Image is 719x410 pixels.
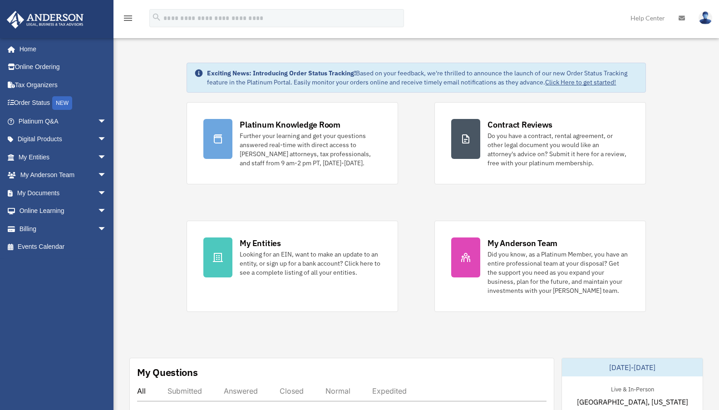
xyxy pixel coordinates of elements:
[434,221,646,312] a: My Anderson Team Did you know, as a Platinum Member, you have an entire professional team at your...
[699,11,712,25] img: User Pic
[123,16,133,24] a: menu
[98,130,116,149] span: arrow_drop_down
[545,78,616,86] a: Click Here to get started!
[6,112,120,130] a: Platinum Q&Aarrow_drop_down
[207,69,638,87] div: Based on your feedback, we're thrilled to announce the launch of our new Order Status Tracking fe...
[98,220,116,238] span: arrow_drop_down
[167,386,202,395] div: Submitted
[187,102,398,184] a: Platinum Knowledge Room Further your learning and get your questions answered real-time with dire...
[604,384,661,393] div: Live & In-Person
[152,12,162,22] i: search
[6,58,120,76] a: Online Ordering
[577,396,688,407] span: [GEOGRAPHIC_DATA], [US_STATE]
[434,102,646,184] a: Contract Reviews Do you have a contract, rental agreement, or other legal document you would like...
[6,40,116,58] a: Home
[6,148,120,166] a: My Entitiesarrow_drop_down
[240,250,381,277] div: Looking for an EIN, want to make an update to an entity, or sign up for a bank account? Click her...
[240,119,340,130] div: Platinum Knowledge Room
[6,76,120,94] a: Tax Organizers
[240,237,281,249] div: My Entities
[187,221,398,312] a: My Entities Looking for an EIN, want to make an update to an entity, or sign up for a bank accoun...
[98,112,116,131] span: arrow_drop_down
[52,96,72,110] div: NEW
[98,166,116,185] span: arrow_drop_down
[4,11,86,29] img: Anderson Advisors Platinum Portal
[280,386,304,395] div: Closed
[488,250,629,295] div: Did you know, as a Platinum Member, you have an entire professional team at your disposal? Get th...
[123,13,133,24] i: menu
[98,202,116,221] span: arrow_drop_down
[488,131,629,168] div: Do you have a contract, rental agreement, or other legal document you would like an attorney's ad...
[6,94,120,113] a: Order StatusNEW
[240,131,381,168] div: Further your learning and get your questions answered real-time with direct access to [PERSON_NAM...
[372,386,407,395] div: Expedited
[6,220,120,238] a: Billingarrow_drop_down
[325,386,350,395] div: Normal
[6,238,120,256] a: Events Calendar
[98,148,116,167] span: arrow_drop_down
[6,202,120,220] a: Online Learningarrow_drop_down
[207,69,356,77] strong: Exciting News: Introducing Order Status Tracking!
[6,130,120,148] a: Digital Productsarrow_drop_down
[137,366,198,379] div: My Questions
[98,184,116,203] span: arrow_drop_down
[137,386,146,395] div: All
[488,237,557,249] div: My Anderson Team
[562,358,703,376] div: [DATE]-[DATE]
[6,184,120,202] a: My Documentsarrow_drop_down
[488,119,552,130] div: Contract Reviews
[6,166,120,184] a: My Anderson Teamarrow_drop_down
[224,386,258,395] div: Answered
